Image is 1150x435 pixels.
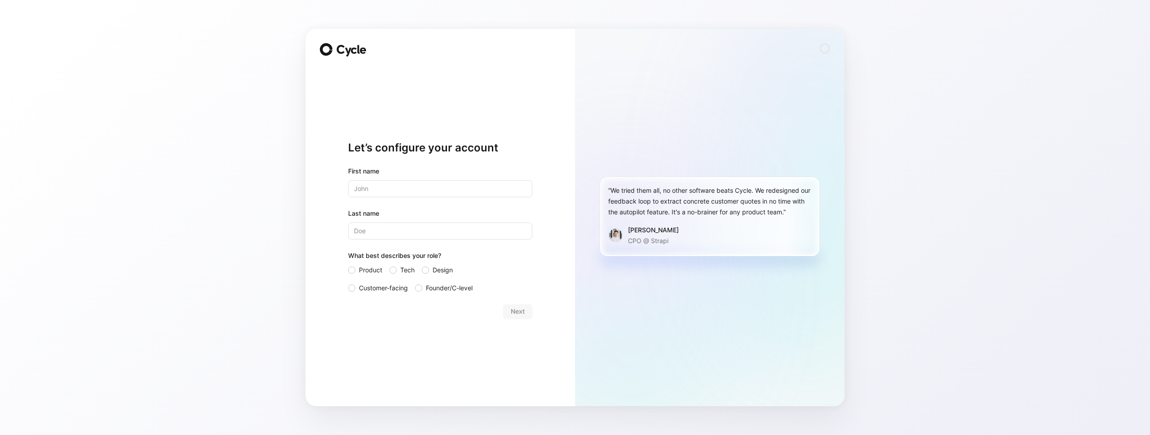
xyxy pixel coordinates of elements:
div: What best describes your role? [348,250,532,265]
div: First name [348,166,532,177]
div: [PERSON_NAME] [628,225,679,235]
p: CPO @ Strapi [628,235,679,246]
h1: Let’s configure your account [348,141,532,155]
span: Design [433,265,453,275]
label: Last name [348,208,532,219]
span: Customer-facing [359,283,408,293]
span: Product [359,265,382,275]
input: John [348,180,532,197]
span: Tech [400,265,415,275]
input: Doe [348,222,532,240]
span: Founder/C-level [426,283,473,293]
div: “We tried them all, no other software beats Cycle. We redesigned our feedback loop to extract con... [608,185,811,217]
